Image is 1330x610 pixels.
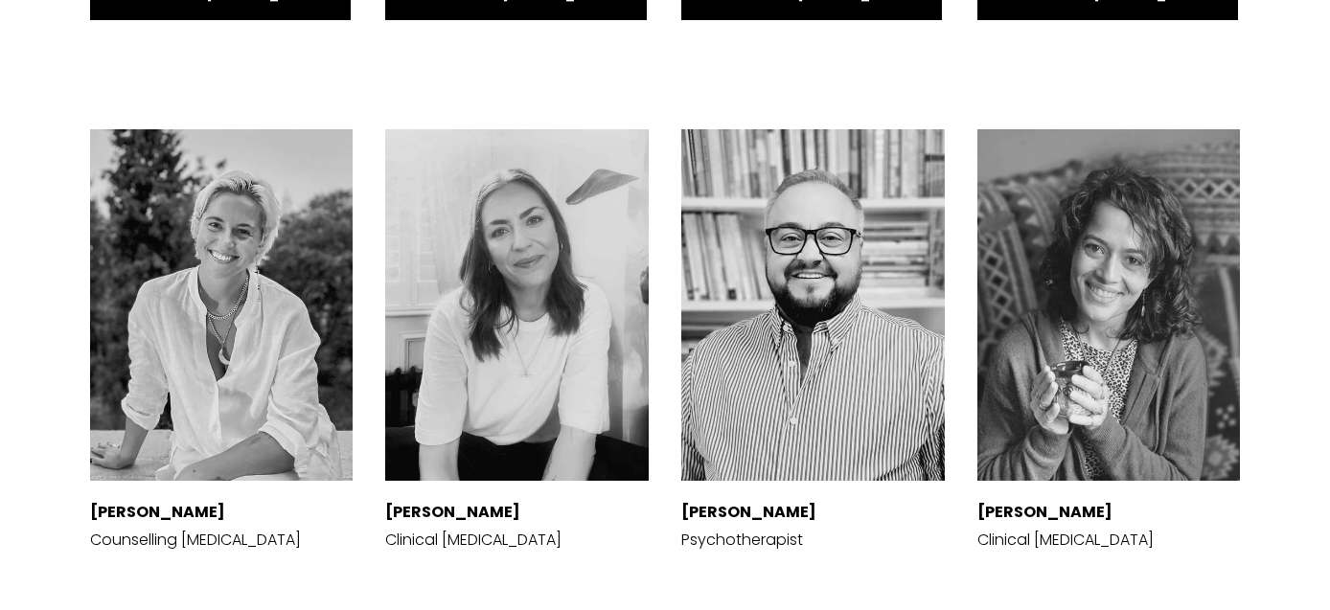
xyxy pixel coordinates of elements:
strong: [PERSON_NAME] [385,501,520,523]
strong: [PERSON_NAME] [977,501,1112,523]
p: Clinical [MEDICAL_DATA] [977,501,1154,551]
strong: [PERSON_NAME] [90,501,225,523]
p: Counselling [MEDICAL_DATA] [90,501,301,551]
strong: [PERSON_NAME] [681,501,816,523]
p: Psychotherapist [681,501,816,551]
p: Clinical [MEDICAL_DATA] [385,501,562,551]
